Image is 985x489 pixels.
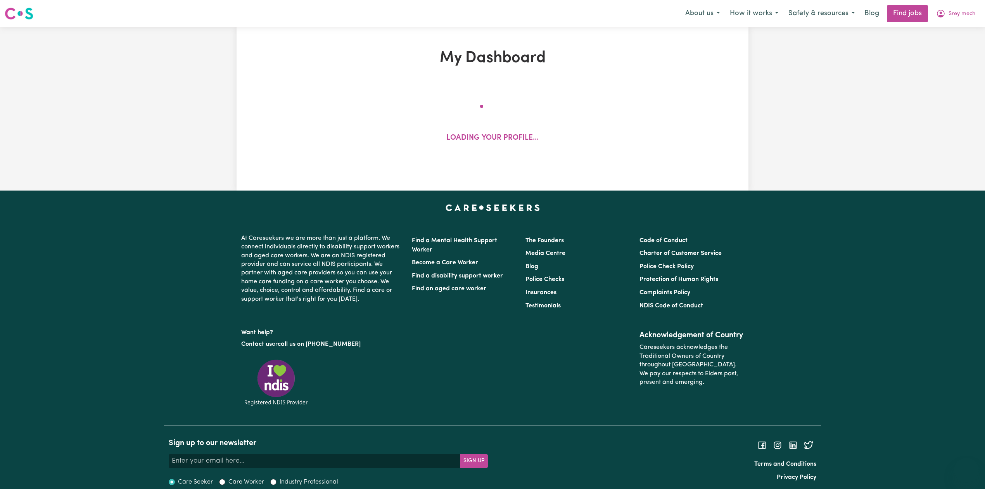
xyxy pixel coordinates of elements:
a: Media Centre [525,250,565,257]
label: Care Worker [228,477,264,487]
a: Find a Mental Health Support Worker [412,238,497,253]
a: Careseekers home page [446,205,540,211]
button: My Account [931,5,980,22]
a: The Founders [525,238,564,244]
a: Find an aged care worker [412,286,486,292]
a: Insurances [525,290,556,296]
a: Follow Careseekers on Facebook [757,442,767,448]
a: NDIS Code of Conduct [639,303,703,309]
label: Care Seeker [178,477,213,487]
img: Careseekers logo [5,7,33,21]
button: Safety & resources [783,5,860,22]
a: Testimonials [525,303,561,309]
a: Blog [525,264,538,270]
a: Follow Careseekers on Twitter [804,442,813,448]
button: Subscribe [460,454,488,468]
a: Police Checks [525,276,564,283]
a: Contact us [241,341,272,347]
input: Enter your email here... [169,454,460,468]
button: How it works [725,5,783,22]
a: Charter of Customer Service [639,250,722,257]
a: call us on [PHONE_NUMBER] [278,341,361,347]
a: Privacy Policy [777,474,816,480]
a: Find jobs [887,5,928,22]
a: Follow Careseekers on Instagram [773,442,782,448]
a: Police Check Policy [639,264,694,270]
p: or [241,337,403,352]
a: Complaints Policy [639,290,690,296]
p: At Careseekers we are more than just a platform. We connect individuals directly to disability su... [241,231,403,307]
p: Loading your profile... [446,133,539,144]
img: Registered NDIS provider [241,358,311,407]
a: Become a Care Worker [412,260,478,266]
h2: Acknowledgement of Country [639,331,744,340]
span: Srey mech [949,10,975,18]
p: Careseekers acknowledges the Traditional Owners of Country throughout [GEOGRAPHIC_DATA]. We pay o... [639,340,744,390]
h1: My Dashboard [327,49,658,68]
a: Follow Careseekers on LinkedIn [788,442,798,448]
a: Careseekers logo [5,5,33,23]
a: Terms and Conditions [754,461,816,467]
a: Protection of Human Rights [639,276,718,283]
a: Code of Conduct [639,238,688,244]
iframe: Button to launch messaging window [954,458,979,483]
a: Find a disability support worker [412,273,503,279]
p: Want help? [241,325,403,337]
a: Blog [860,5,884,22]
h2: Sign up to our newsletter [169,439,488,448]
label: Industry Professional [280,477,338,487]
button: About us [680,5,725,22]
